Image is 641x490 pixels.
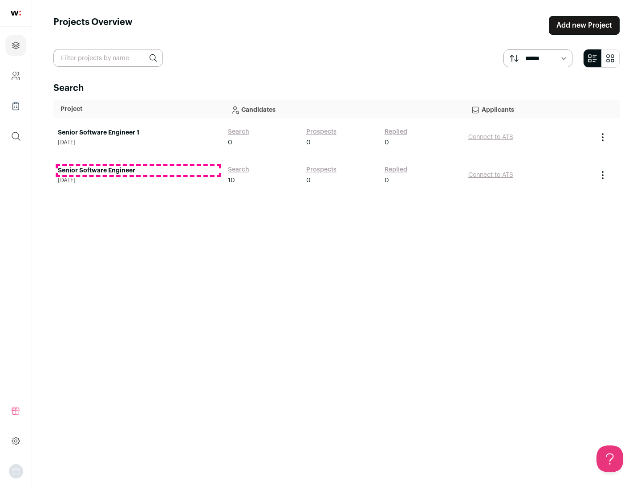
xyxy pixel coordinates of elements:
[596,445,623,472] iframe: Help Scout Beacon - Open
[9,464,23,478] button: Open dropdown
[597,132,608,143] button: Project Actions
[11,11,21,16] img: wellfound-shorthand-0d5821cbd27db2630d0214b213865d53afaa358527fdda9d0ea32b1df1b89c2c.svg
[53,49,163,67] input: Filter projects by name
[306,138,311,147] span: 0
[58,128,219,137] a: Senior Software Engineer 1
[5,95,26,117] a: Company Lists
[53,16,133,35] h1: Projects Overview
[385,138,389,147] span: 0
[58,177,219,184] span: [DATE]
[468,134,513,140] a: Connect to ATS
[597,170,608,180] button: Project Actions
[58,166,219,175] a: Senior Software Engineer
[61,105,216,114] p: Project
[385,176,389,185] span: 0
[231,100,457,118] p: Candidates
[385,127,407,136] a: Replied
[306,165,337,174] a: Prospects
[228,127,249,136] a: Search
[549,16,620,35] a: Add new Project
[9,464,23,478] img: nopic.png
[385,165,407,174] a: Replied
[53,82,620,94] h2: Search
[5,65,26,86] a: Company and ATS Settings
[471,100,586,118] p: Applicants
[228,138,232,147] span: 0
[306,176,311,185] span: 0
[58,139,219,146] span: [DATE]
[306,127,337,136] a: Prospects
[468,172,513,178] a: Connect to ATS
[228,176,235,185] span: 10
[5,35,26,56] a: Projects
[228,165,249,174] a: Search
